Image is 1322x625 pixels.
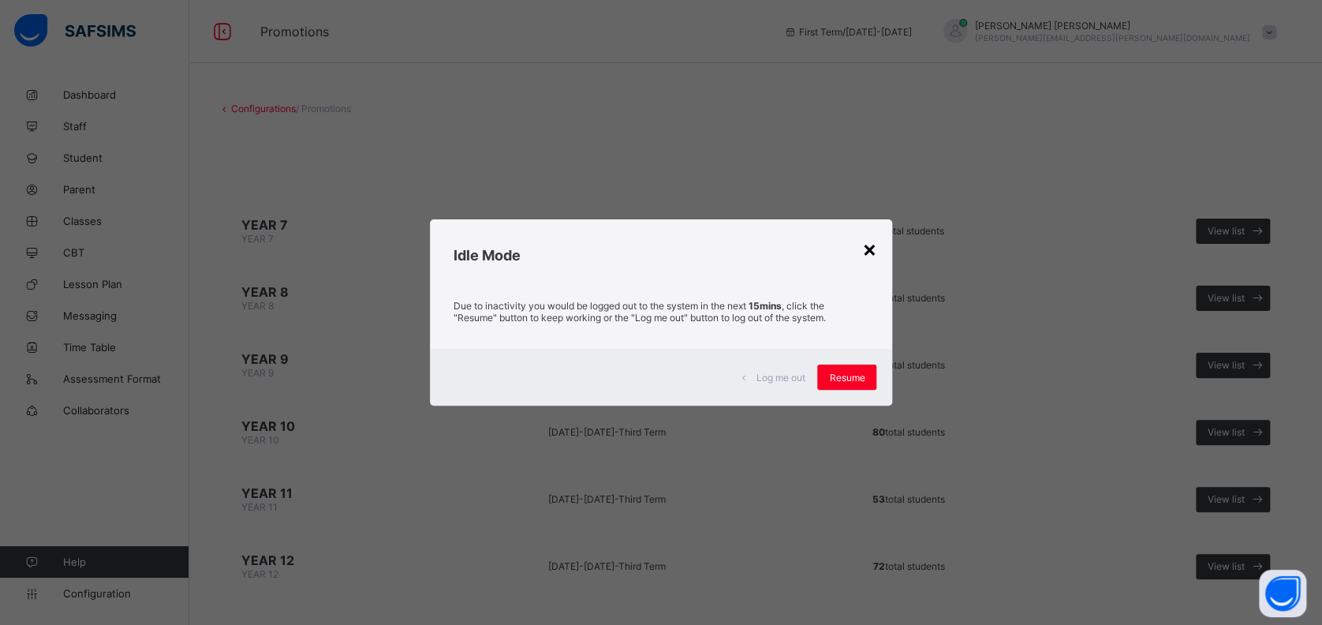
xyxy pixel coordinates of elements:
span: Resume [829,372,865,384]
p: Due to inactivity you would be logged out to the system in the next , click the "Resume" button t... [454,300,869,324]
button: Open asap [1259,570,1306,617]
span: Log me out [756,372,805,384]
strong: 15mins [749,300,782,312]
div: × [861,235,876,262]
h2: Idle Mode [454,247,869,264]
